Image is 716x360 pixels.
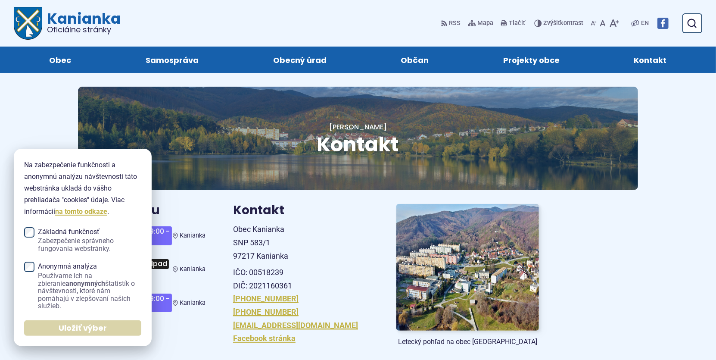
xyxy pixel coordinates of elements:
[478,18,494,28] span: Mapa
[233,204,376,217] h3: Kontakt
[449,18,461,28] span: RSS
[38,237,141,252] span: Zabezpečenie správneho fungovania webstránky.
[466,14,495,32] a: Mapa
[329,122,387,132] a: [PERSON_NAME]
[180,266,205,273] span: Kanianka
[14,7,42,40] img: Prejsť na domovskú stránku
[598,14,607,32] button: Nastaviť pôvodnú veľkosť písma
[273,47,327,73] span: Obecný úrad
[233,266,376,292] p: IČO: 00518239 DIČ: 2021160361
[55,207,107,216] a: na tomto odkaze
[372,47,458,73] a: Občan
[233,307,299,316] a: [PHONE_NUMBER]
[47,26,121,34] span: Oficiálne stránky
[317,131,399,158] span: Kontakt
[233,334,296,343] a: Facebook stránka
[24,227,34,238] input: Základná funkčnosťZabezpečenie správneho fungovania webstránky.
[244,47,355,73] a: Obecný úrad
[24,159,141,218] p: Na zabezpečenie funkčnosti a anonymnú analýzu návštevnosti táto webstránka ukladá do vášho prehli...
[180,299,205,307] span: Kanianka
[503,47,560,73] span: Projekty obce
[634,47,667,73] span: Kontakt
[42,11,121,34] span: Kanianka
[59,323,107,333] span: Uložiť výber
[544,19,560,27] span: Zvýšiť
[146,47,199,73] span: Samospráva
[180,232,205,239] span: Kanianka
[589,14,598,32] button: Zmenšiť veľkosť písma
[233,294,299,303] a: [PHONE_NUMBER]
[24,262,34,272] input: Anonymná analýzaPoužívame ich na zbieranieanonymnýchštatistík o návštevnosti, ktoré nám pomáhajú ...
[24,320,141,336] button: Uložiť výber
[534,14,585,32] button: Zvýšiťkontrast
[49,47,71,73] span: Obec
[233,225,288,260] span: Obec Kanianka SNP 583/1 97217 Kanianka
[544,20,584,27] span: kontrast
[607,14,621,32] button: Zväčšiť veľkosť písma
[657,18,669,29] img: Prejsť na Facebook stránku
[38,272,141,310] span: Používame ich na zbieranie štatistík o návštevnosti, ktoré nám pomáhajú v zlepšovaní našich služieb.
[639,18,651,28] a: EN
[641,18,649,28] span: EN
[441,14,463,32] a: RSS
[605,47,695,73] a: Kontakt
[21,47,100,73] a: Obec
[38,228,141,253] span: Základná funkčnosť
[401,47,429,73] span: Občan
[38,263,141,310] span: Anonymná analýza
[499,14,527,32] button: Tlačiť
[233,321,358,330] a: [EMAIL_ADDRESS][DOMAIN_NAME]
[65,279,105,288] strong: anonymných
[509,20,526,27] span: Tlačiť
[475,47,588,73] a: Projekty obce
[396,338,539,346] figcaption: Letecký pohľad na obec [GEOGRAPHIC_DATA]
[117,47,227,73] a: Samospráva
[14,7,121,40] a: Logo Kanianka, prejsť na domovskú stránku.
